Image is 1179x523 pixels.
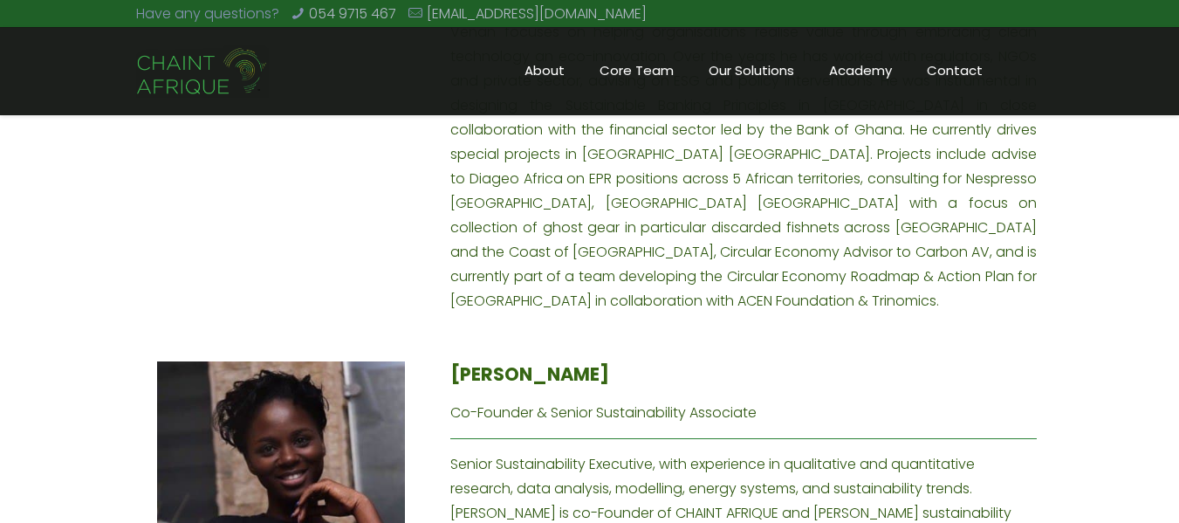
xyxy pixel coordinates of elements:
[136,45,269,98] img: Chaint_Afrique-20
[909,27,1000,114] a: Contact
[507,58,582,84] span: About
[582,58,691,84] span: Core Team
[691,27,812,114] a: Our Solutions
[812,27,909,114] a: Academy
[909,58,1000,84] span: Contact
[136,27,269,114] a: Chaint Afrique
[450,20,1037,313] p: Venan focuses on helping organisations realise value through embracing clean technology an eco-in...
[691,58,812,84] span: Our Solutions
[427,3,647,24] a: [EMAIL_ADDRESS][DOMAIN_NAME]
[309,3,396,24] a: 054 9715 467
[450,361,1037,388] h4: [PERSON_NAME]
[812,58,909,84] span: Academy
[450,401,1037,425] p: Co-Founder & Senior Sustainability Associate
[507,27,582,114] a: About
[582,27,691,114] a: Core Team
